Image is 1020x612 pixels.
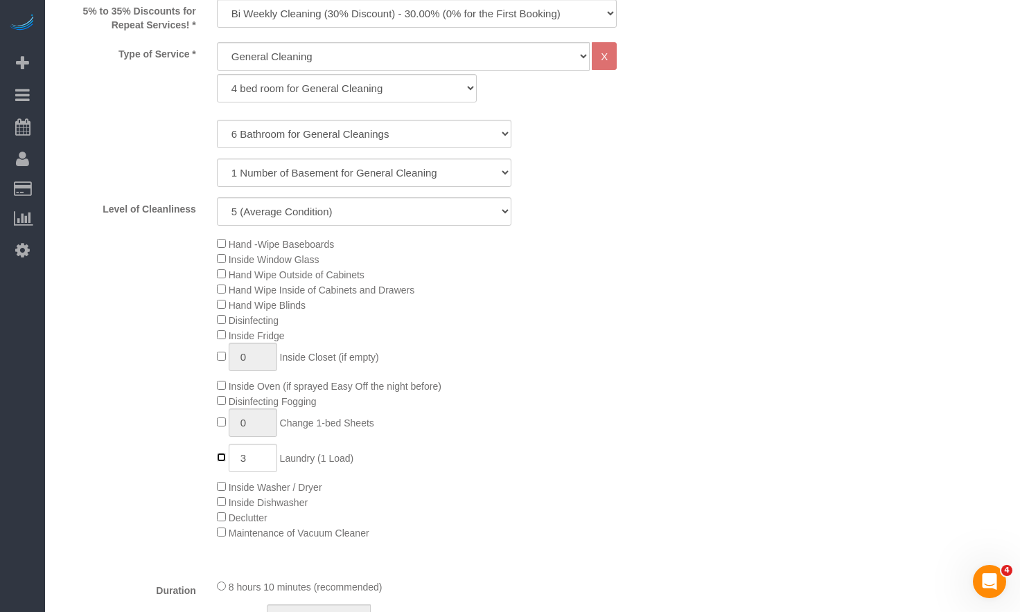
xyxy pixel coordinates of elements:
[229,381,441,392] span: Inside Oven (if sprayed Easy Off the night before)
[280,352,379,363] span: Inside Closet (if empty)
[229,330,285,341] span: Inside Fridge
[229,254,319,265] span: Inside Window Glass
[280,453,354,464] span: Laundry (1 Load)
[229,315,279,326] span: Disinfecting
[229,582,382,593] span: 8 hours 10 minutes (recommended)
[229,482,322,493] span: Inside Washer / Dryer
[229,285,414,296] span: Hand Wipe Inside of Cabinets and Drawers
[229,497,308,508] span: Inside Dishwasher
[49,197,206,216] label: Level of Cleanliness
[8,14,36,33] img: Automaid Logo
[229,528,369,539] span: Maintenance of Vacuum Cleaner
[49,579,206,597] label: Duration
[229,239,335,250] span: Hand -Wipe Baseboards
[229,396,317,407] span: Disinfecting Fogging
[229,512,267,523] span: Declutter
[229,300,306,311] span: Hand Wipe Blinds
[229,269,364,280] span: Hand Wipe Outside of Cabinets
[49,42,206,61] label: Type of Service *
[973,565,1006,598] iframe: Intercom live chat
[280,417,374,429] span: Change 1-bed Sheets
[1001,565,1012,576] span: 4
